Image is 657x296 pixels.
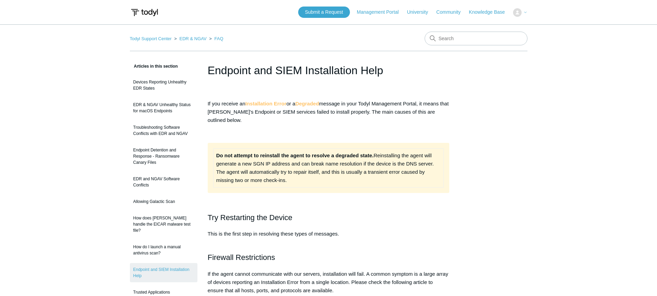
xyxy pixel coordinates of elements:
[298,7,350,18] a: Submit a Request
[245,101,287,106] strong: Installation Error
[208,251,450,263] h2: Firewall Restrictions
[215,36,223,41] a: FAQ
[130,144,197,169] a: Endpoint Detention and Response - Ransomware Canary Files
[130,121,197,140] a: Troubleshooting Software Conflicts with EDR and NGAV
[357,9,405,16] a: Management Portal
[425,32,527,45] input: Search
[208,270,450,295] p: If the agent cannot communicate with our servers, installation will fail. A common symptom is a l...
[130,36,173,41] li: Todyl Support Center
[130,36,172,41] a: Todyl Support Center
[173,36,208,41] li: EDR & NGAV
[469,9,512,16] a: Knowledge Base
[208,230,450,246] p: This is the first step in resolving these types of messages.
[295,101,319,106] strong: Degraded
[130,240,197,260] a: How do I launch a manual antivirus scan?
[179,36,206,41] a: EDR & NGAV
[208,62,450,79] h1: Endpoint and SIEM Installation Help
[216,152,374,158] strong: Do not attempt to reinstall the agent to resolve a degraded state.
[208,36,223,41] li: FAQ
[130,76,197,95] a: Devices Reporting Unhealthy EDR States
[436,9,467,16] a: Community
[130,64,178,69] span: Articles in this section
[208,100,450,124] p: If you receive an or a message in your Todyl Management Portal, it means that [PERSON_NAME]'s End...
[130,172,197,192] a: EDR and NGAV Software Conflicts
[130,212,197,237] a: How does [PERSON_NAME] handle the EICAR malware test file?
[407,9,435,16] a: University
[213,149,444,187] td: Reinstalling the agent will generate a new SGN IP address and can break name resolution if the de...
[130,195,197,208] a: Allowing Galactic Scan
[130,98,197,117] a: EDR & NGAV Unhealthy Status for macOS Endpoints
[130,6,159,19] img: Todyl Support Center Help Center home page
[208,212,450,224] h2: Try Restarting the Device
[130,263,197,282] a: Endpoint and SIEM Installation Help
